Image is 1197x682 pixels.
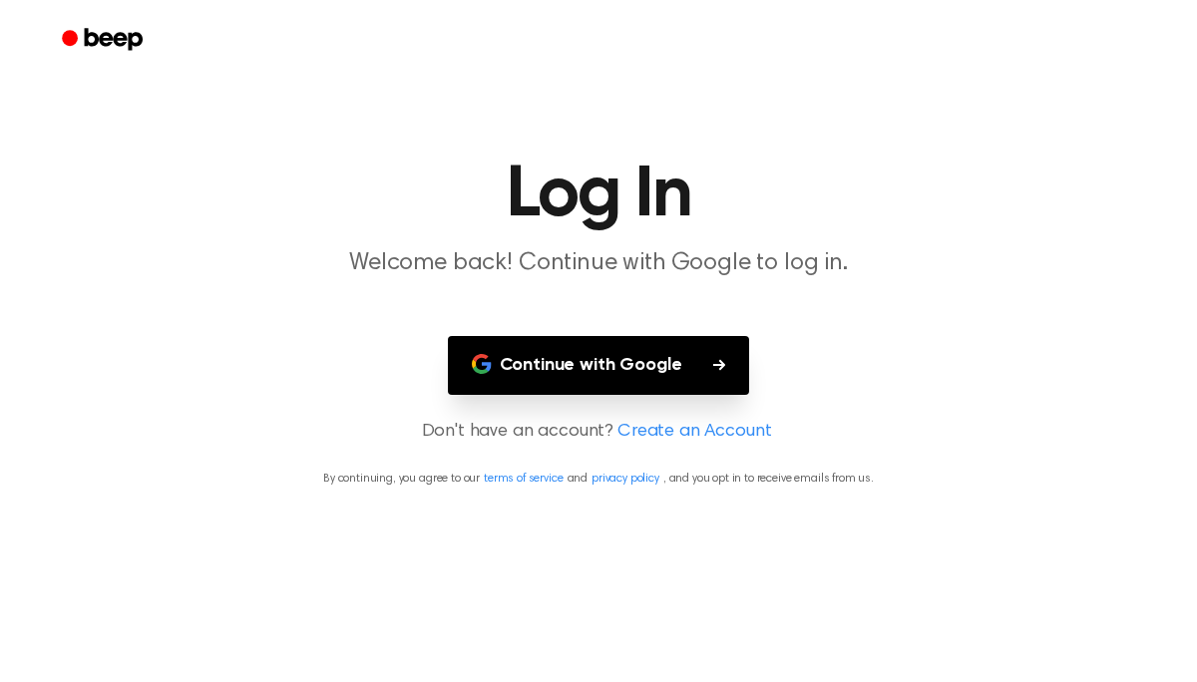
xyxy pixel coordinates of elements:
[448,336,750,395] button: Continue with Google
[484,473,563,485] a: terms of service
[88,160,1109,231] h1: Log In
[215,247,982,280] p: Welcome back! Continue with Google to log in.
[24,470,1173,488] p: By continuing, you agree to our and , and you opt in to receive emails from us.
[24,419,1173,446] p: Don't have an account?
[617,419,771,446] a: Create an Account
[592,473,659,485] a: privacy policy
[48,21,161,60] a: Beep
